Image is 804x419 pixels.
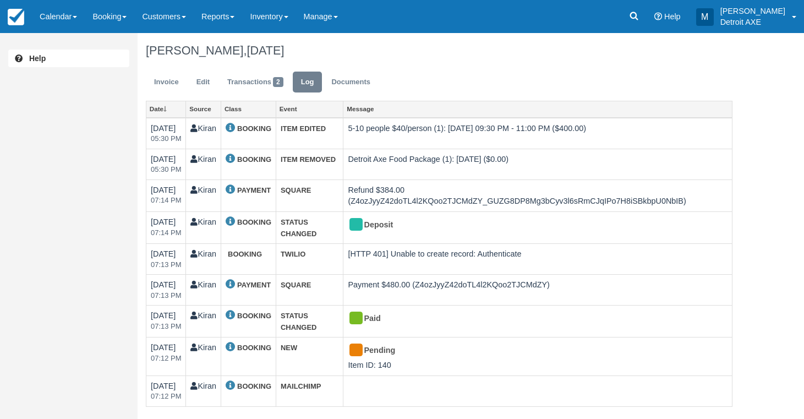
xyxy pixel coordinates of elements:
[293,72,322,93] a: Log
[186,376,221,406] td: Kiran
[186,244,221,275] td: Kiran
[281,250,305,258] strong: TWILIO
[228,250,262,258] strong: BOOKING
[237,218,271,226] strong: BOOKING
[348,342,718,360] div: Pending
[281,344,297,352] strong: NEW
[146,72,187,93] a: Invoice
[146,306,186,338] td: [DATE]
[151,134,181,144] em: 2025-09-24 17:30:52-0400
[281,124,326,133] strong: ITEM EDITED
[237,312,271,320] strong: BOOKING
[343,338,732,376] td: Item ID: 140
[151,353,181,364] em: 2025-09-17 19:12:20-0400
[151,228,181,238] em: 2025-09-17 19:14:20-0400
[221,101,276,117] a: Class
[29,54,46,63] b: Help
[654,13,662,20] i: Help
[186,149,221,179] td: Kiran
[343,275,732,306] td: Payment $480.00 (Z4ozJyyZ42doTL4l2KQoo2TJCMdZY)
[146,275,186,306] td: [DATE]
[348,216,718,234] div: Deposit
[247,43,284,57] span: [DATE]
[281,218,317,238] strong: STATUS CHANGED
[237,155,271,164] strong: BOOKING
[281,312,317,331] strong: STATUS CHANGED
[281,186,311,194] strong: SQUARE
[343,244,732,275] td: [HTTP 401] Unable to create record: Authenticate
[237,124,271,133] strong: BOOKING
[151,260,181,270] em: 2025-09-17 19:13:53-0400
[146,149,186,179] td: [DATE]
[186,275,221,306] td: Kiran
[237,344,271,352] strong: BOOKING
[146,338,186,376] td: [DATE]
[720,17,785,28] p: Detroit AXE
[186,118,221,149] td: Kiran
[343,179,732,211] td: Refund $384.00 (Z4ozJyyZ42doTL4l2KQoo2TJCMdZY_GUZG8DP8Mg3bCyv3l6sRmCJqIPo7H8iSBkbpU0NbIB)
[186,211,221,243] td: Kiran
[146,118,186,149] td: [DATE]
[186,338,221,376] td: Kiran
[348,310,718,328] div: Paid
[146,101,185,117] a: Date
[219,72,292,93] a: Transactions2
[664,12,681,21] span: Help
[151,391,181,402] em: 2025-09-17 19:12:20-0400
[237,186,271,194] strong: PAYMENT
[151,195,181,206] em: 2025-09-17 19:14:20-0400
[237,281,271,289] strong: PAYMENT
[186,179,221,211] td: Kiran
[146,179,186,211] td: [DATE]
[186,306,221,338] td: Kiran
[8,9,24,25] img: checkfront-main-nav-mini-logo.png
[188,72,218,93] a: Edit
[323,72,379,93] a: Documents
[186,101,221,117] a: Source
[146,44,732,57] h1: [PERSON_NAME],
[343,101,731,117] a: Message
[281,382,321,390] strong: MAILCHIMP
[8,50,129,67] a: Help
[696,8,714,26] div: M
[720,6,785,17] p: [PERSON_NAME]
[146,211,186,243] td: [DATE]
[343,118,732,149] td: 5-10 people $40/person (1): [DATE] 09:30 PM - 11:00 PM ($400.00)
[343,149,732,179] td: Detroit Axe Food Package (1): [DATE] ($0.00)
[276,101,343,117] a: Event
[151,165,181,175] em: 2025-09-24 17:30:52-0400
[237,382,271,390] strong: BOOKING
[151,322,181,332] em: 2025-09-17 19:13:52-0400
[146,244,186,275] td: [DATE]
[281,281,311,289] strong: SQUARE
[146,376,186,406] td: [DATE]
[281,155,336,164] strong: ITEM REMOVED
[273,77,283,87] span: 2
[151,291,181,301] em: 2025-09-17 19:13:53-0400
